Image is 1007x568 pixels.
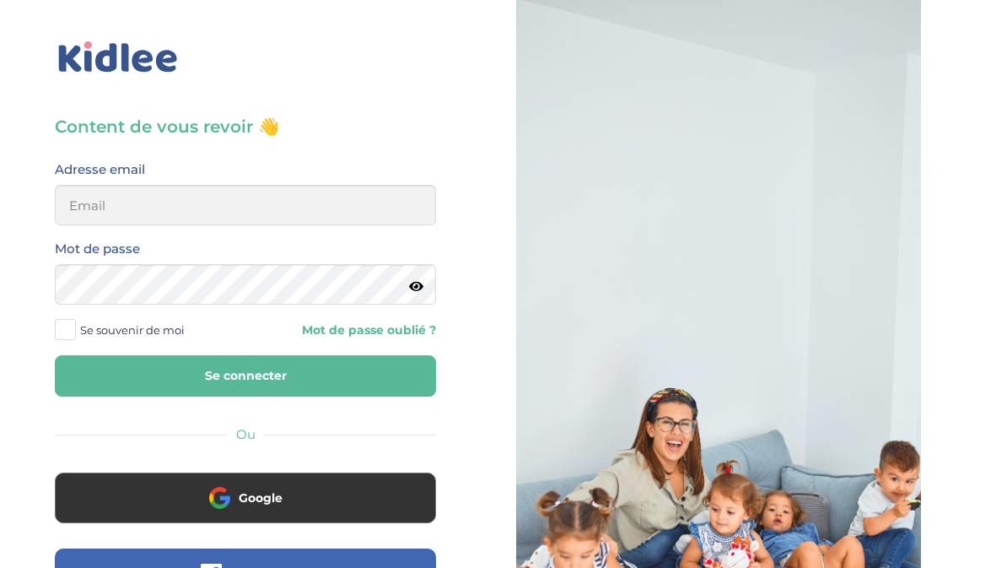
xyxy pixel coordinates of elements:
[236,426,256,442] span: Ou
[55,238,140,260] label: Mot de passe
[55,355,436,397] button: Se connecter
[258,322,436,338] a: Mot de passe oublié ?
[55,501,436,517] a: Google
[55,115,436,138] h3: Content de vous revoir 👋
[80,319,185,341] span: Se souvenir de moi
[55,38,181,77] img: logo_kidlee_bleu
[55,185,436,225] input: Email
[55,159,145,181] label: Adresse email
[55,473,436,523] button: Google
[209,487,230,508] img: google.png
[239,490,283,506] span: Google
